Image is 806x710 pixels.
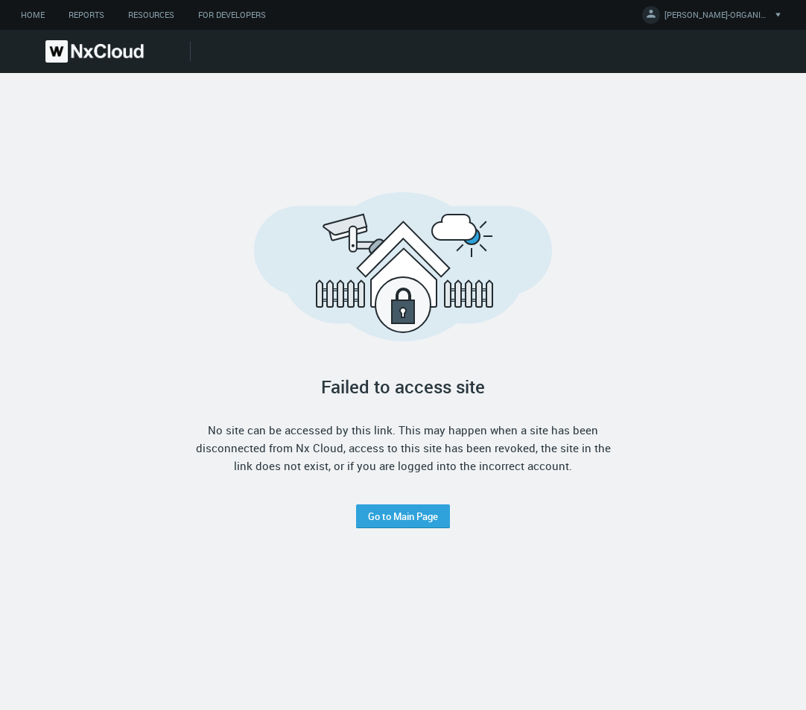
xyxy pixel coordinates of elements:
img: Nx Cloud logo [45,40,144,63]
button: Go to Main Page [356,504,450,528]
a: Reports [57,6,116,25]
a: Home [9,6,57,25]
a: For Developers [186,6,278,25]
div: No site can be accessed by this link. This may happen when a site has been disconnected from Nx C... [194,421,612,475]
span: [PERSON_NAME]-ORGANIZATION-TEST M. [664,9,769,26]
a: Go to Main Page [368,510,438,522]
h2: Failed to access site [321,373,485,400]
a: Resources [116,6,186,25]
